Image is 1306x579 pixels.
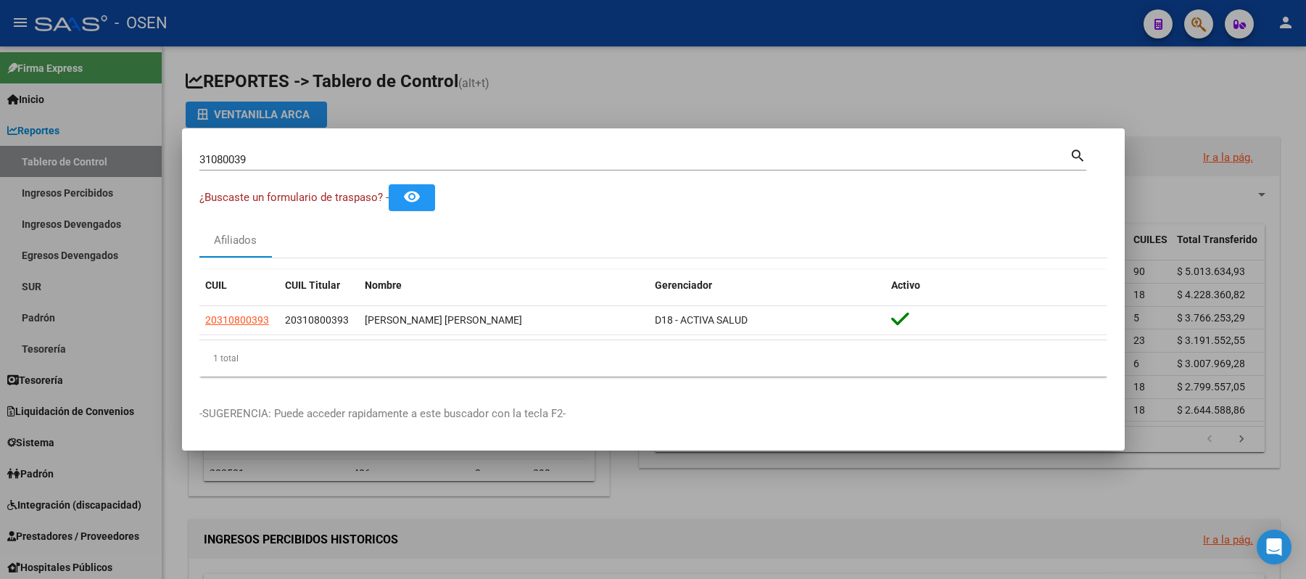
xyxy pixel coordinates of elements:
div: [PERSON_NAME] [PERSON_NAME] [365,312,643,329]
datatable-header-cell: CUIL Titular [279,270,359,301]
datatable-header-cell: Nombre [359,270,649,301]
span: ¿Buscaste un formulario de traspaso? - [199,191,389,204]
span: D18 - ACTIVA SALUD [655,314,748,326]
div: 1 total [199,340,1107,377]
mat-icon: remove_red_eye [403,188,421,205]
span: 20310800393 [205,314,269,326]
span: Gerenciador [655,279,712,291]
span: Activo [891,279,920,291]
div: Afiliados [214,232,257,249]
datatable-header-cell: Activo [885,270,1107,301]
span: Nombre [365,279,402,291]
mat-icon: search [1070,146,1086,163]
span: CUIL Titular [285,279,340,291]
p: -SUGERENCIA: Puede acceder rapidamente a este buscador con la tecla F2- [199,406,1107,422]
span: 20310800393 [285,314,349,326]
div: Open Intercom Messenger [1257,530,1291,564]
span: CUIL [205,279,227,291]
datatable-header-cell: Gerenciador [649,270,885,301]
datatable-header-cell: CUIL [199,270,279,301]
